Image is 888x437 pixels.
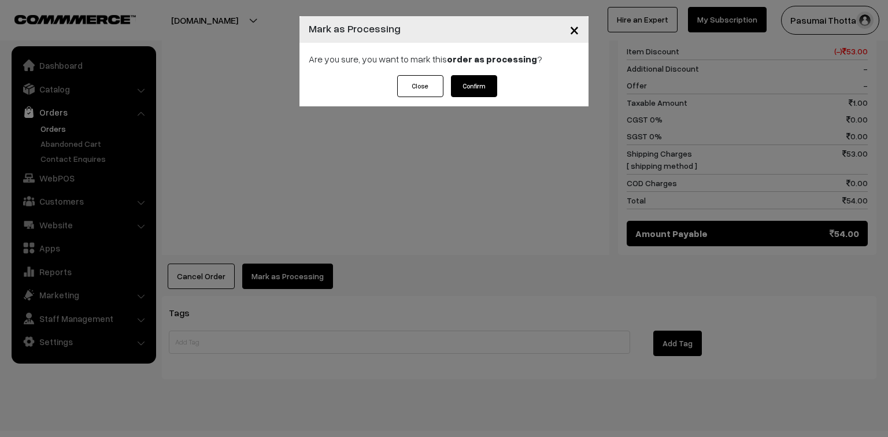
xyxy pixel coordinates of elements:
[560,12,589,47] button: Close
[397,75,443,97] button: Close
[447,53,537,65] strong: order as processing
[309,21,401,36] h4: Mark as Processing
[299,43,589,75] div: Are you sure, you want to mark this ?
[569,18,579,40] span: ×
[451,75,497,97] button: Confirm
